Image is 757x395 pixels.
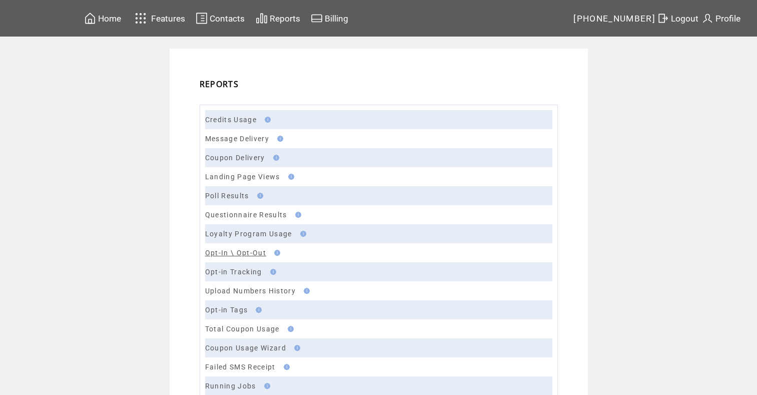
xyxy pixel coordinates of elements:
[270,14,300,24] span: Reports
[285,174,294,180] img: help.gif
[205,287,296,295] a: Upload Numbers History
[205,382,256,390] a: Running Jobs
[270,155,279,161] img: help.gif
[205,173,280,181] a: Landing Page Views
[151,14,185,24] span: Features
[98,14,121,24] span: Home
[297,231,306,237] img: help.gif
[291,345,300,351] img: help.gif
[267,269,276,275] img: help.gif
[196,12,208,25] img: contacts.svg
[261,383,270,389] img: help.gif
[205,192,249,200] a: Poll Results
[205,344,286,352] a: Coupon Usage Wizard
[205,135,269,143] a: Message Delivery
[254,11,302,26] a: Reports
[83,11,123,26] a: Home
[715,14,740,24] span: Profile
[205,306,248,314] a: Opt-in Tags
[311,12,323,25] img: creidtcard.svg
[309,11,350,26] a: Billing
[256,12,268,25] img: chart.svg
[205,211,287,219] a: Questionnaire Results
[671,14,698,24] span: Logout
[200,79,239,90] span: REPORTS
[131,9,187,28] a: Features
[205,116,257,124] a: Credits Usage
[281,364,290,370] img: help.gif
[657,12,669,25] img: exit.svg
[285,326,294,332] img: help.gif
[205,325,280,333] a: Total Coupon Usage
[205,154,265,162] a: Coupon Delivery
[253,307,262,313] img: help.gif
[205,230,292,238] a: Loyalty Program Usage
[701,12,713,25] img: profile.svg
[205,363,276,371] a: Failed SMS Receipt
[274,136,283,142] img: help.gif
[132,10,150,27] img: features.svg
[262,117,271,123] img: help.gif
[325,14,348,24] span: Billing
[194,11,246,26] a: Contacts
[210,14,245,24] span: Contacts
[254,193,263,199] img: help.gif
[655,11,700,26] a: Logout
[205,268,262,276] a: Opt-in Tracking
[205,249,266,257] a: Opt-In \ Opt-Out
[700,11,742,26] a: Profile
[292,212,301,218] img: help.gif
[84,12,96,25] img: home.svg
[301,288,310,294] img: help.gif
[573,14,655,24] span: [PHONE_NUMBER]
[271,250,280,256] img: help.gif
